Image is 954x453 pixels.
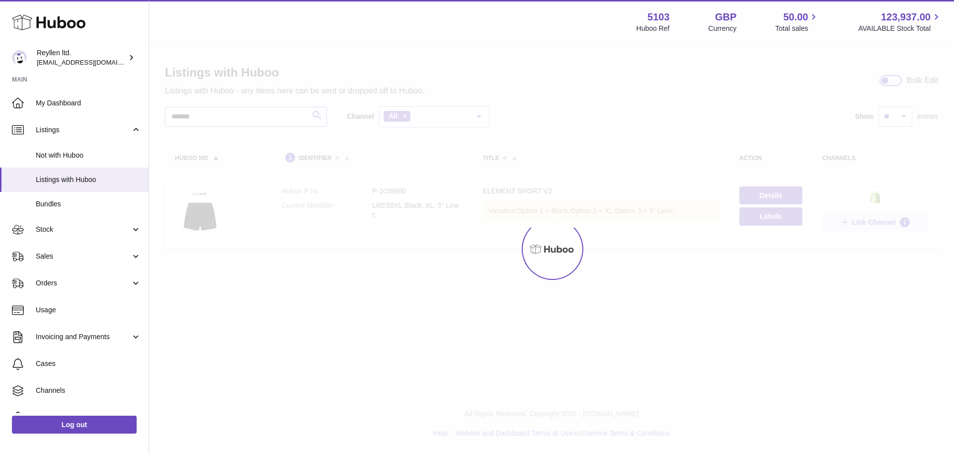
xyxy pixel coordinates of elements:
span: Channels [36,386,141,395]
span: Orders [36,278,131,288]
strong: 5103 [647,10,670,24]
span: Total sales [775,24,819,33]
span: Stock [36,225,131,234]
div: Currency [709,24,737,33]
span: AVAILABLE Stock Total [858,24,942,33]
span: 123,937.00 [881,10,931,24]
a: 123,937.00 AVAILABLE Stock Total [858,10,942,33]
span: Invoicing and Payments [36,332,131,342]
div: Huboo Ref [636,24,670,33]
span: Sales [36,252,131,261]
span: [EMAIL_ADDRESS][DOMAIN_NAME] [37,58,146,66]
span: Listings [36,125,131,135]
strong: GBP [715,10,736,24]
span: Listings with Huboo [36,175,141,184]
a: 50.00 Total sales [775,10,819,33]
span: Settings [36,413,141,422]
span: 50.00 [783,10,808,24]
span: Cases [36,359,141,368]
a: Log out [12,416,137,434]
span: Usage [36,305,141,315]
img: internalAdmin-5103@internal.huboo.com [12,50,27,65]
div: Reyllen ltd. [37,48,126,67]
span: My Dashboard [36,98,141,108]
span: Not with Huboo [36,151,141,160]
span: Bundles [36,199,141,209]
